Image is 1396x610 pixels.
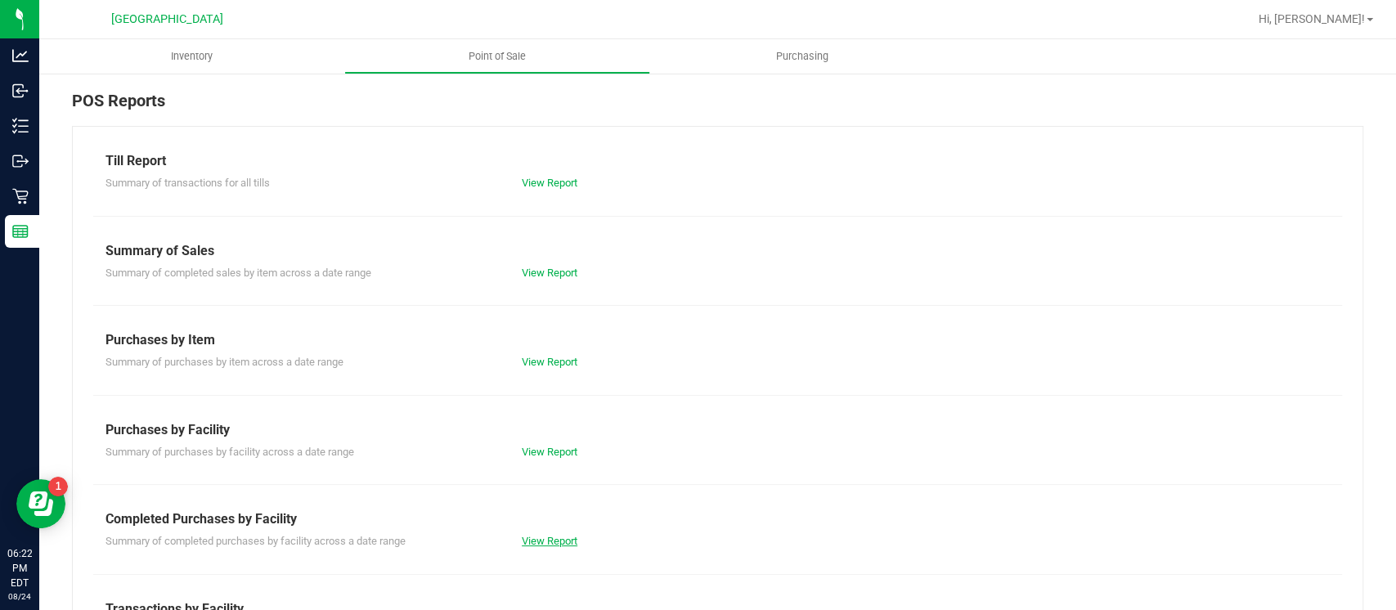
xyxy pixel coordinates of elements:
[39,39,344,74] a: Inventory
[105,267,371,279] span: Summary of completed sales by item across a date range
[650,39,955,74] a: Purchasing
[522,177,577,189] a: View Report
[149,49,235,64] span: Inventory
[105,151,1330,171] div: Till Report
[105,420,1330,440] div: Purchases by Facility
[105,535,406,547] span: Summary of completed purchases by facility across a date range
[105,509,1330,529] div: Completed Purchases by Facility
[12,188,29,204] inline-svg: Retail
[105,330,1330,350] div: Purchases by Item
[12,47,29,64] inline-svg: Analytics
[522,535,577,547] a: View Report
[522,267,577,279] a: View Report
[12,153,29,169] inline-svg: Outbound
[447,49,548,64] span: Point of Sale
[12,118,29,134] inline-svg: Inventory
[16,479,65,528] iframe: Resource center
[522,446,577,458] a: View Report
[522,356,577,368] a: View Report
[754,49,851,64] span: Purchasing
[48,477,68,496] iframe: Resource center unread badge
[12,83,29,99] inline-svg: Inbound
[12,223,29,240] inline-svg: Reports
[105,356,343,368] span: Summary of purchases by item across a date range
[111,12,223,26] span: [GEOGRAPHIC_DATA]
[7,590,32,603] p: 08/24
[344,39,649,74] a: Point of Sale
[1259,12,1365,25] span: Hi, [PERSON_NAME]!
[105,241,1330,261] div: Summary of Sales
[7,546,32,590] p: 06:22 PM EDT
[72,88,1363,126] div: POS Reports
[105,177,270,189] span: Summary of transactions for all tills
[105,446,354,458] span: Summary of purchases by facility across a date range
